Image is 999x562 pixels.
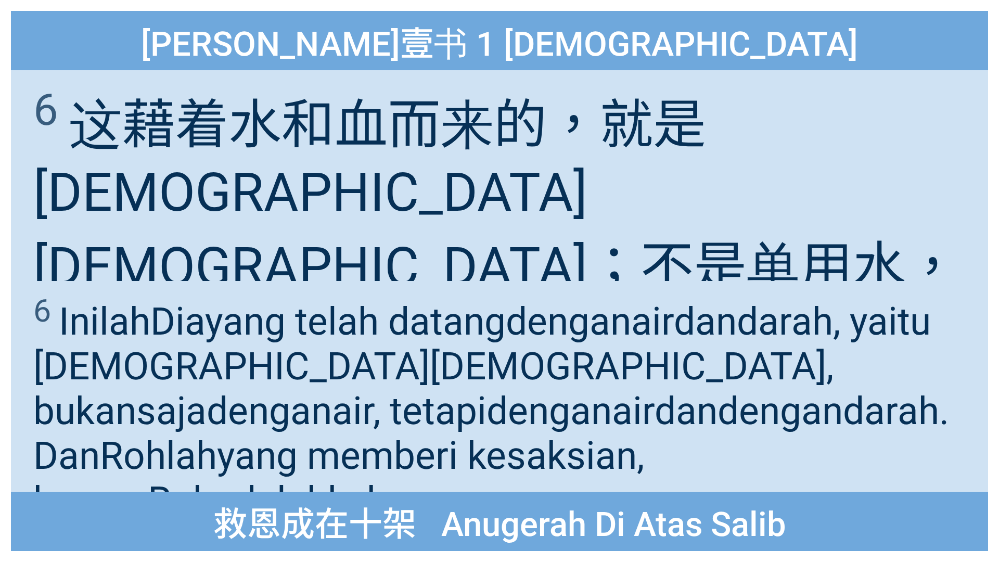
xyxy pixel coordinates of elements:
wg2532: 血 [33,94,959,378]
wg1223: 水 [33,94,959,378]
wg3140: , karena [33,433,644,523]
wg4151: yang memberi kesaksian [33,433,644,523]
wg1510: kebenaran [328,478,514,523]
wg2532: darah [33,299,949,523]
sup: 6 [33,292,51,329]
wg5547: , bukan [33,344,949,523]
wg2532: Rohlah [33,433,644,523]
span: 救恩成在十架 Anugerah Di Atas Salib [213,497,786,546]
wg1510: yang telah datang [33,299,949,523]
wg225: . [504,478,514,523]
wg1722: darah [33,389,949,523]
wg1223: air [33,299,949,523]
span: Inilah [33,292,966,523]
wg3778: 藉着 [33,94,959,378]
wg129: 而来 [33,94,959,378]
wg129: . Dan [33,389,949,523]
wg5204: , tetapi [33,389,949,523]
span: 这 [33,82,966,380]
wg2532: dengan [33,389,949,523]
wg2064: dengan [33,299,949,523]
wg5204: dan [33,299,949,523]
sup: 6 [33,84,58,136]
wg3754: Roh [148,478,514,523]
wg129: , yaitu [DEMOGRAPHIC_DATA] [33,299,949,523]
wg5204: dan [33,389,949,523]
wg5204: 和 [33,94,959,378]
wg1722: air [33,389,949,523]
wg2424: [DEMOGRAPHIC_DATA] [33,236,959,378]
wg2076: [DEMOGRAPHIC_DATA] [33,161,959,378]
wg2064: 的，就是 [33,94,959,378]
span: [PERSON_NAME]壹书 1 [DEMOGRAPHIC_DATA] [141,17,858,67]
wg2424: [DEMOGRAPHIC_DATA] [33,344,949,523]
wg3778: Dia [33,299,949,523]
wg3756: saja [33,389,949,523]
wg4151: adalah [214,478,514,523]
